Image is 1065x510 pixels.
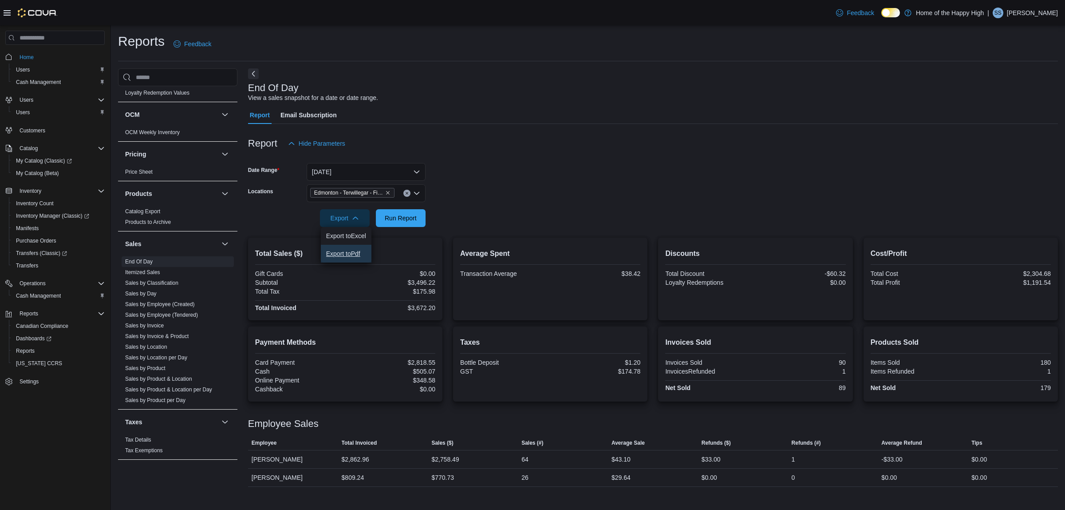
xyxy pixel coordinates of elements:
[16,109,30,116] span: Users
[125,386,212,393] span: Sales by Product & Location per Day
[321,227,371,245] button: Export toExcel
[2,50,108,63] button: Home
[125,386,212,393] a: Sales by Product & Location per Day
[16,278,105,289] span: Operations
[16,250,67,257] span: Transfers (Classic)
[16,323,68,330] span: Canadian Compliance
[9,235,108,247] button: Purchase Orders
[12,155,75,166] a: My Catalog (Classic)
[16,360,62,367] span: [US_STATE] CCRS
[347,386,435,393] div: $0.00
[9,247,108,259] a: Transfers (Classic)
[16,186,45,196] button: Inventory
[12,358,66,369] a: [US_STATE] CCRS
[125,208,160,215] span: Catalog Export
[521,439,543,446] span: Sales (#)
[20,187,41,195] span: Inventory
[16,125,105,136] span: Customers
[125,269,160,276] span: Itemized Sales
[881,8,900,17] input: Dark Mode
[665,248,845,259] h2: Discounts
[9,155,108,167] a: My Catalog (Classic)
[220,109,230,120] button: OCM
[125,323,164,329] a: Sales by Invoice
[12,155,105,166] span: My Catalog (Classic)
[125,259,153,265] a: End Of Day
[12,223,105,234] span: Manifests
[299,139,345,148] span: Hide Parameters
[792,439,821,446] span: Refunds (#)
[347,279,435,286] div: $3,496.22
[16,52,37,63] a: Home
[702,472,717,483] div: $0.00
[314,188,383,197] span: Edmonton - Terwillegar - Fire & Flower
[125,333,189,339] a: Sales by Invoice & Product
[962,359,1051,366] div: 180
[248,188,273,195] label: Locations
[252,439,277,446] span: Employee
[9,222,108,235] button: Manifests
[170,35,215,53] a: Feedback
[9,345,108,357] button: Reports
[12,168,105,179] span: My Catalog (Beta)
[125,311,198,319] span: Sales by Employee (Tendered)
[125,312,198,318] a: Sales by Employee (Tendered)
[757,270,846,277] div: -$60.32
[2,142,108,155] button: Catalog
[342,472,364,483] div: $809.24
[962,270,1051,277] div: $2,304.68
[125,280,178,286] a: Sales by Classification
[832,4,877,22] a: Feedback
[125,129,180,135] a: OCM Weekly Inventory
[220,417,230,427] button: Taxes
[255,386,343,393] div: Cashback
[125,322,164,329] span: Sales by Invoice
[16,262,38,269] span: Transfers
[118,77,237,102] div: Loyalty
[248,167,280,174] label: Date Range
[847,8,874,17] span: Feedback
[16,51,105,62] span: Home
[16,376,105,387] span: Settings
[12,248,71,259] a: Transfers (Classic)
[5,47,105,411] nav: Complex example
[16,308,105,319] span: Reports
[16,170,59,177] span: My Catalog (Beta)
[12,321,72,331] a: Canadian Compliance
[871,337,1051,348] h2: Products Sold
[326,250,366,257] span: Export to Pdf
[2,375,108,388] button: Settings
[12,321,105,331] span: Canadian Compliance
[611,454,631,465] div: $43.10
[12,235,60,246] a: Purchase Orders
[125,333,189,340] span: Sales by Invoice & Product
[12,223,42,234] a: Manifests
[993,8,1003,18] div: Sajjad Syed
[125,437,151,443] a: Tax Details
[16,143,105,154] span: Catalog
[220,239,230,249] button: Sales
[16,376,42,387] a: Settings
[248,83,299,93] h3: End Of Day
[16,212,89,219] span: Inventory Manager (Classic)
[881,439,922,446] span: Average Refund
[255,279,343,286] div: Subtotal
[310,188,394,198] span: Edmonton - Terwillegar - Fire & Flower
[12,346,38,356] a: Reports
[20,145,38,152] span: Catalog
[385,190,390,195] button: Remove Edmonton - Terwillegar - Fire & Flower from selection in this group
[9,106,108,119] button: Users
[125,375,192,382] span: Sales by Product & Location
[326,232,366,239] span: Export to Excel
[16,308,42,319] button: Reports
[871,368,959,375] div: Items Refunded
[125,301,195,308] span: Sales by Employee (Created)
[792,454,795,465] div: 1
[971,439,982,446] span: Tips
[12,198,105,209] span: Inventory Count
[552,368,640,375] div: $174.78
[665,384,690,391] strong: Net Sold
[248,418,319,429] h3: Employee Sales
[118,206,237,231] div: Products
